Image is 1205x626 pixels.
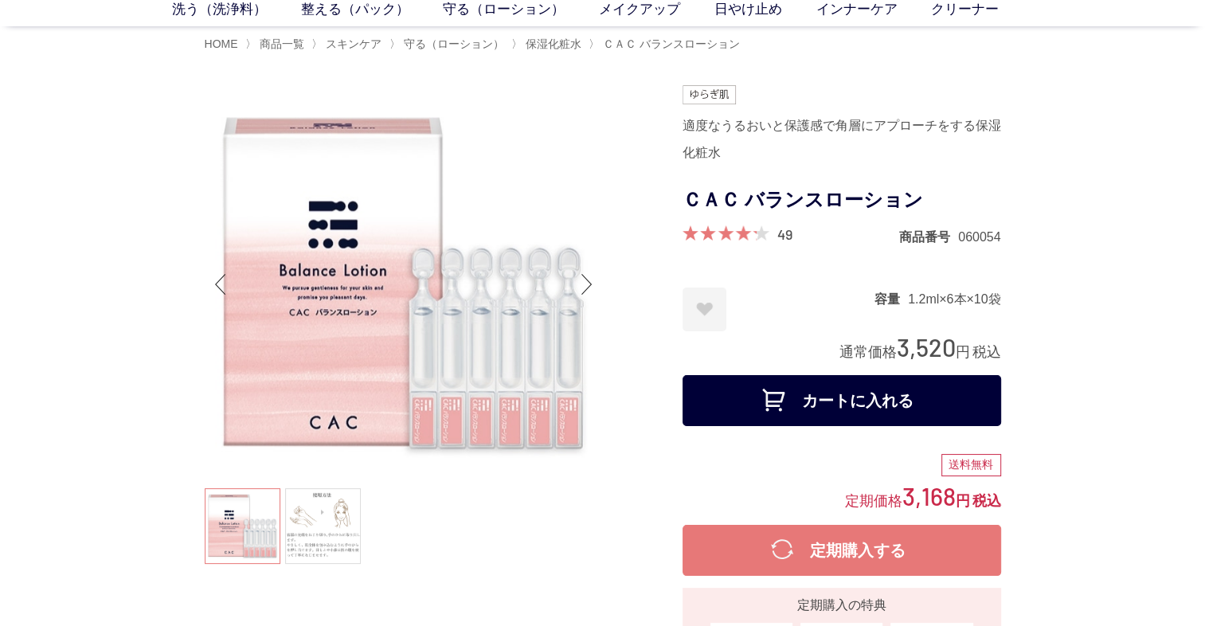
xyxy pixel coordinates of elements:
div: Next slide [571,252,603,316]
a: 49 [777,225,792,243]
span: 保湿化粧水 [526,37,581,50]
a: HOME [205,37,238,50]
h1: ＣＡＣ バランスローション [683,182,1001,218]
img: ゆらぎ肌 [683,85,737,104]
span: 商品一覧 [260,37,304,50]
dd: 1.2ml×6本×10袋 [908,291,1001,307]
a: 守る（ローション） [401,37,504,50]
a: 商品一覧 [256,37,304,50]
dt: 容量 [874,291,908,307]
span: 通常価格 [839,344,897,360]
div: Previous slide [205,252,237,316]
dd: 060054 [958,229,1000,245]
div: 定期購入の特典 [689,596,995,615]
a: お気に入りに登録する [683,288,726,331]
dt: 商品番号 [899,229,958,245]
span: 円 [956,344,970,360]
span: スキンケア [326,37,381,50]
span: ＣＡＣ バランスローション [603,37,740,50]
li: 〉 [311,37,385,52]
span: 税込 [972,493,1001,509]
img: ＣＡＣ バランスローション [205,85,603,483]
div: 適度なうるおいと保護感で角層にアプローチをする保湿化粧水 [683,112,1001,166]
span: 3,168 [902,481,956,511]
span: 税込 [972,344,1001,360]
li: 〉 [589,37,744,52]
a: 保湿化粧水 [522,37,581,50]
span: 円 [956,493,970,509]
span: 定期価格 [845,491,902,509]
span: 3,520 [897,332,956,362]
a: スキンケア [323,37,381,50]
span: 守る（ローション） [404,37,504,50]
button: 定期購入する [683,525,1001,576]
li: 〉 [511,37,585,52]
button: カートに入れる [683,375,1001,426]
li: 〉 [245,37,308,52]
div: 送料無料 [941,454,1001,476]
a: ＣＡＣ バランスローション [600,37,740,50]
li: 〉 [389,37,508,52]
